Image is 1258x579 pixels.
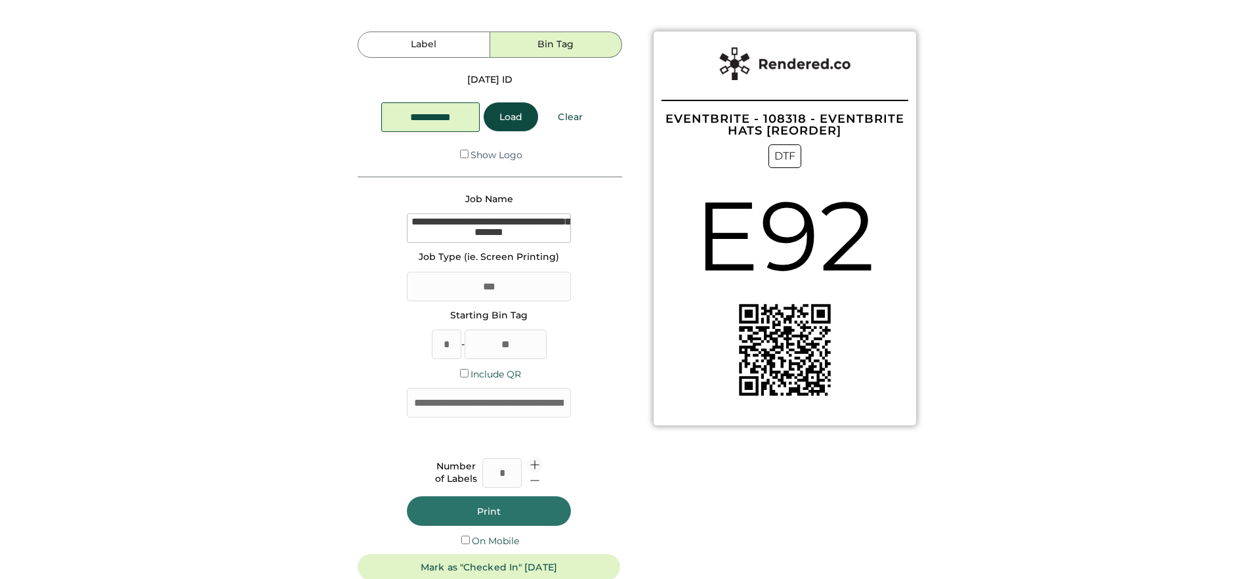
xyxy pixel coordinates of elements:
[768,144,801,168] div: DTF
[471,368,521,380] label: Include QR
[472,535,519,547] label: On Mobile
[358,32,490,58] button: Label
[490,32,622,58] button: Bin Tag
[471,149,522,161] label: Show Logo
[661,113,908,137] div: EVENTBRITE - 108318 - EVENTBRITE HATS [REORDER]
[435,460,477,486] div: Number of Labels
[467,74,513,87] div: [DATE] ID
[484,102,538,131] button: Load
[542,102,598,131] button: Clear
[694,168,875,304] div: E92
[419,251,559,264] div: Job Type (ie. Screen Printing)
[407,496,571,526] button: Print
[461,338,465,351] div: -
[450,309,528,322] div: Starting Bin Tag
[719,47,850,80] img: Rendered%20Label%20Logo%402x.png
[465,193,513,206] div: Job Name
